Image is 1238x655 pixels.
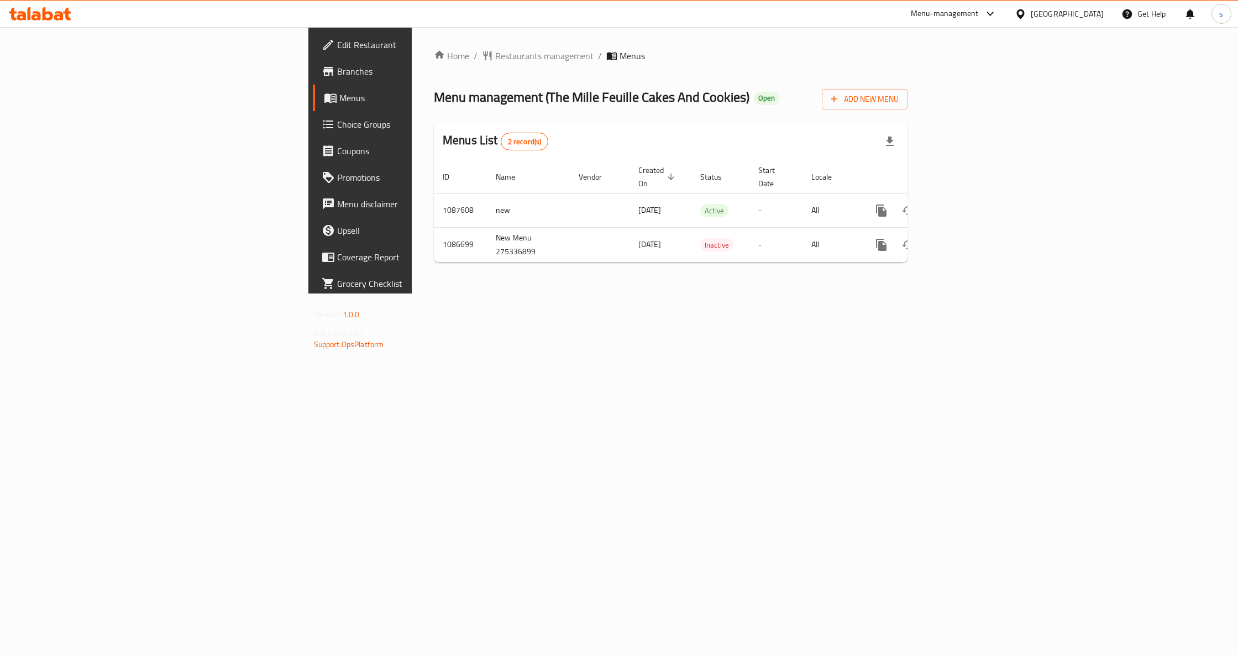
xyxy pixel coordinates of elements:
[337,144,506,158] span: Coupons
[501,133,549,150] div: Total records count
[337,65,506,78] span: Branches
[620,49,645,62] span: Menus
[337,250,506,264] span: Coverage Report
[337,224,506,237] span: Upsell
[313,217,515,244] a: Upsell
[313,111,515,138] a: Choice Groups
[343,307,360,322] span: 1.0.0
[313,164,515,191] a: Promotions
[495,49,594,62] span: Restaurants management
[700,238,733,251] div: Inactive
[758,164,789,190] span: Start Date
[802,227,859,262] td: All
[313,270,515,297] a: Grocery Checklist
[337,277,506,290] span: Grocery Checklist
[868,197,895,224] button: more
[638,237,661,251] span: [DATE]
[895,232,921,258] button: Change Status
[443,170,464,184] span: ID
[700,239,733,251] span: Inactive
[638,164,678,190] span: Created On
[313,58,515,85] a: Branches
[314,326,365,340] span: Get support on:
[1219,8,1223,20] span: s
[487,227,570,262] td: New Menu 275336899
[434,160,983,263] table: enhanced table
[579,170,616,184] span: Vendor
[313,244,515,270] a: Coverage Report
[802,193,859,227] td: All
[700,170,736,184] span: Status
[313,138,515,164] a: Coupons
[868,232,895,258] button: more
[337,197,506,211] span: Menu disclaimer
[337,118,506,131] span: Choice Groups
[749,193,802,227] td: -
[496,170,529,184] span: Name
[749,227,802,262] td: -
[313,191,515,217] a: Menu disclaimer
[434,49,907,62] nav: breadcrumb
[487,193,570,227] td: new
[434,85,749,109] span: Menu management ( The Mille Feuille Cakes And Cookies )
[337,171,506,184] span: Promotions
[443,132,548,150] h2: Menus List
[339,91,506,104] span: Menus
[754,93,779,103] span: Open
[337,38,506,51] span: Edit Restaurant
[501,137,548,147] span: 2 record(s)
[314,307,341,322] span: Version:
[482,49,594,62] a: Restaurants management
[314,337,384,352] a: Support.OpsPlatform
[911,7,979,20] div: Menu-management
[859,160,983,194] th: Actions
[822,89,907,109] button: Add New Menu
[700,205,728,217] span: Active
[313,85,515,111] a: Menus
[313,32,515,58] a: Edit Restaurant
[831,92,899,106] span: Add New Menu
[754,92,779,105] div: Open
[598,49,602,62] li: /
[1031,8,1104,20] div: [GEOGRAPHIC_DATA]
[638,203,661,217] span: [DATE]
[877,128,903,155] div: Export file
[811,170,846,184] span: Locale
[895,197,921,224] button: Change Status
